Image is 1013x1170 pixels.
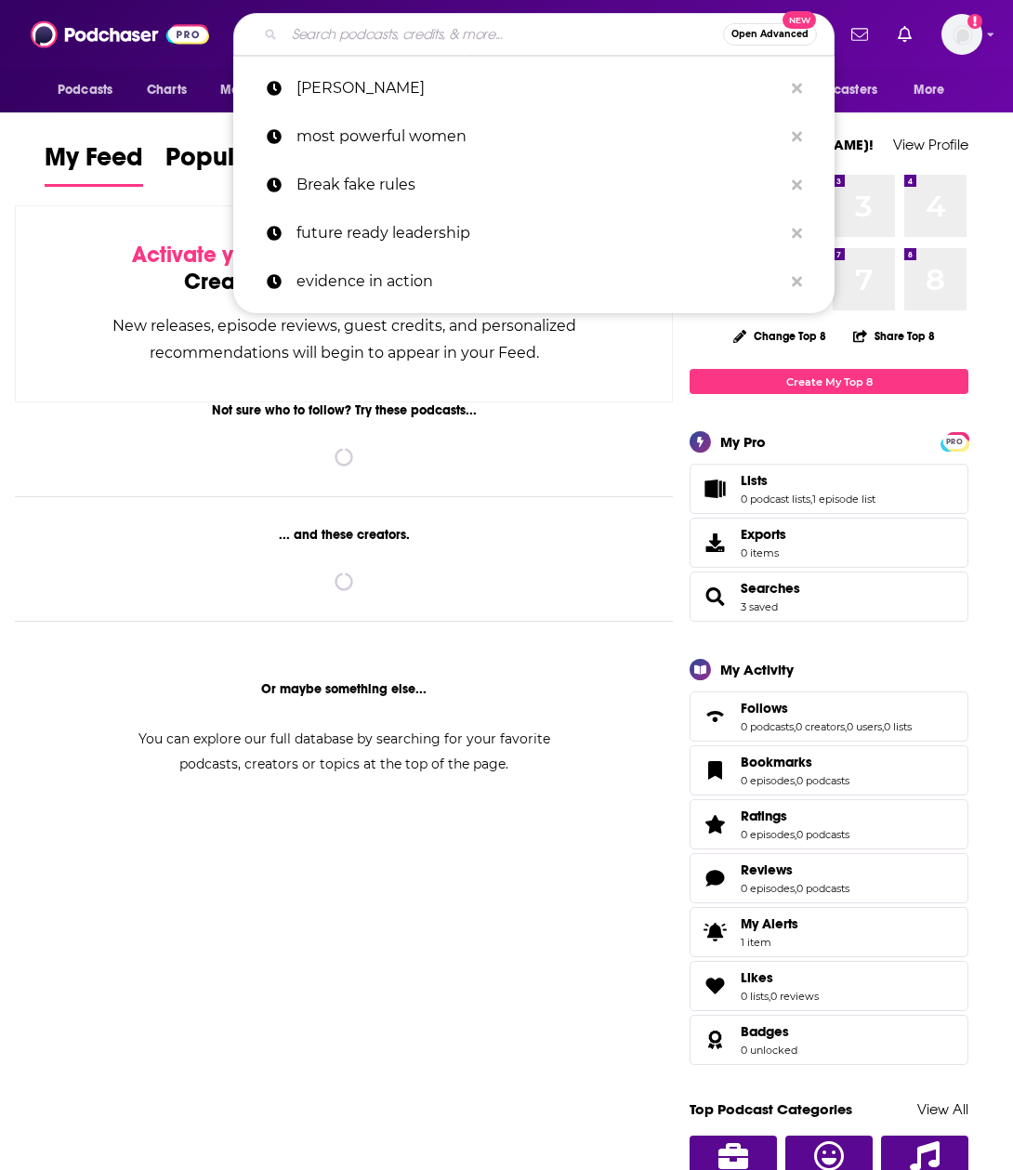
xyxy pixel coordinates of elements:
[220,77,286,103] span: Monitoring
[690,745,968,795] span: Bookmarks
[690,464,968,514] span: Lists
[233,209,835,257] a: future ready leadership
[882,720,884,733] span: ,
[741,828,795,841] a: 0 episodes
[109,242,579,296] div: by following Podcasts, Creators, Lists, and other Users!
[45,141,143,187] a: My Feed
[690,961,968,1011] span: Likes
[296,209,783,257] p: future ready leadership
[795,882,796,895] span: ,
[943,435,966,449] span: PRO
[890,19,919,50] a: Show notifications dropdown
[741,1023,797,1040] a: Badges
[741,720,794,733] a: 0 podcasts
[796,882,849,895] a: 0 podcasts
[776,72,904,108] button: open menu
[794,720,796,733] span: ,
[741,472,768,489] span: Lists
[845,720,847,733] span: ,
[741,493,810,506] a: 0 podcast lists
[796,774,849,787] a: 0 podcasts
[207,72,310,108] button: open menu
[233,257,835,306] a: evidence in action
[741,754,812,770] span: Bookmarks
[741,526,786,543] span: Exports
[696,757,733,783] a: Bookmarks
[690,572,968,622] span: Searches
[15,681,673,697] div: Or maybe something else...
[741,546,786,559] span: 0 items
[135,72,198,108] a: Charts
[741,580,800,597] a: Searches
[15,527,673,543] div: ... and these creators.
[741,861,793,878] span: Reviews
[696,811,733,837] a: Ratings
[45,72,137,108] button: open menu
[741,1023,789,1040] span: Badges
[731,30,809,39] span: Open Advanced
[741,700,788,716] span: Follows
[696,476,733,502] a: Lists
[696,703,733,730] a: Follows
[165,141,323,187] a: Popular Feed
[58,77,112,103] span: Podcasts
[741,990,769,1003] a: 0 lists
[233,112,835,161] a: most powerful women
[741,754,849,770] a: Bookmarks
[690,799,968,849] span: Ratings
[690,1015,968,1065] span: Badges
[741,915,798,932] span: My Alerts
[741,472,875,489] a: Lists
[720,433,766,451] div: My Pro
[690,1100,852,1118] a: Top Podcast Categories
[770,990,819,1003] a: 0 reviews
[741,808,787,824] span: Ratings
[812,493,875,506] a: 1 episode list
[233,161,835,209] a: Break fake rules
[901,72,968,108] button: open menu
[147,77,187,103] span: Charts
[696,865,733,891] a: Reviews
[943,434,966,448] a: PRO
[741,969,773,986] span: Likes
[696,973,733,999] a: Likes
[109,312,579,366] div: New releases, episode reviews, guest credits, and personalized recommendations will begin to appe...
[45,141,143,184] span: My Feed
[810,493,812,506] span: ,
[233,13,835,56] div: Search podcasts, credits, & more...
[690,518,968,568] a: Exports
[31,17,209,52] a: Podchaser - Follow, Share and Rate Podcasts
[967,14,982,29] svg: Add a profile image
[884,720,912,733] a: 0 lists
[696,584,733,610] a: Searches
[296,257,783,306] p: evidence in action
[284,20,723,49] input: Search podcasts, credits, & more...
[769,990,770,1003] span: ,
[115,727,572,777] div: You can explore our full database by searching for your favorite podcasts, creators or topics at ...
[296,64,783,112] p: jacob morgan
[741,808,849,824] a: Ratings
[690,907,968,957] a: My Alerts
[941,14,982,55] img: User Profile
[941,14,982,55] button: Show profile menu
[917,1100,968,1118] a: View All
[296,112,783,161] p: most powerful women
[795,774,796,787] span: ,
[696,1027,733,1053] a: Badges
[15,402,673,418] div: Not sure who to follow? Try these podcasts...
[165,141,323,184] span: Popular Feed
[690,369,968,394] a: Create My Top 8
[132,241,322,269] span: Activate your Feed
[690,853,968,903] span: Reviews
[796,828,849,841] a: 0 podcasts
[741,1044,797,1057] a: 0 unlocked
[914,77,945,103] span: More
[795,828,796,841] span: ,
[233,64,835,112] a: [PERSON_NAME]
[941,14,982,55] span: Logged in as WE_Broadcast
[741,700,912,716] a: Follows
[741,600,778,613] a: 3 saved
